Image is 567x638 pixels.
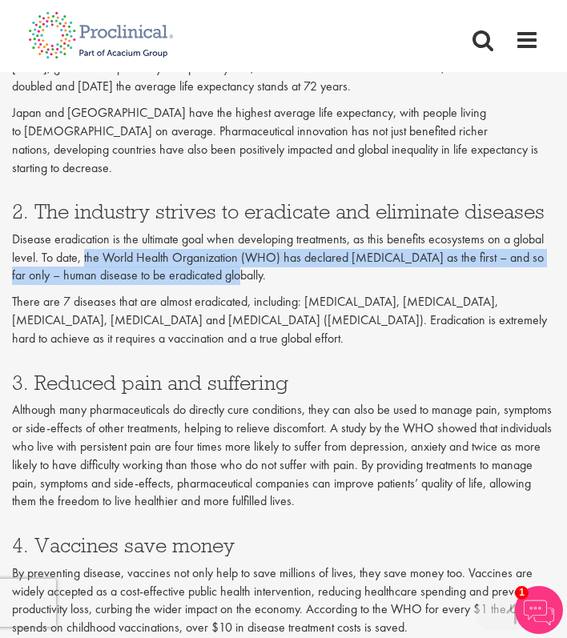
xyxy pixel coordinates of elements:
p: Disease eradication is the ultimate goal when developing treatments, as this benefits ecosystems ... [12,231,555,286]
p: There are 7 diseases that are almost eradicated, including: [MEDICAL_DATA], [MEDICAL_DATA], [MEDI... [12,293,555,348]
p: Japan and [GEOGRAPHIC_DATA] have the highest average life expectancy, with people living to [DEMO... [12,104,555,177]
span: 1 [515,586,529,600]
p: By preventing disease, vaccines not only help to save millions of lives, they save money too. Vac... [12,564,555,637]
span: 3. Reduced pain and suffering [12,369,288,395]
span: 2. The industry strives to eradicate and eliminate diseases [12,198,545,224]
span: 4. Vaccines save money [12,532,235,558]
img: Chatbot [515,586,563,634]
p: Although many pharmaceuticals do directly cure conditions, they can also be used to manage pain, ... [12,401,555,511]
